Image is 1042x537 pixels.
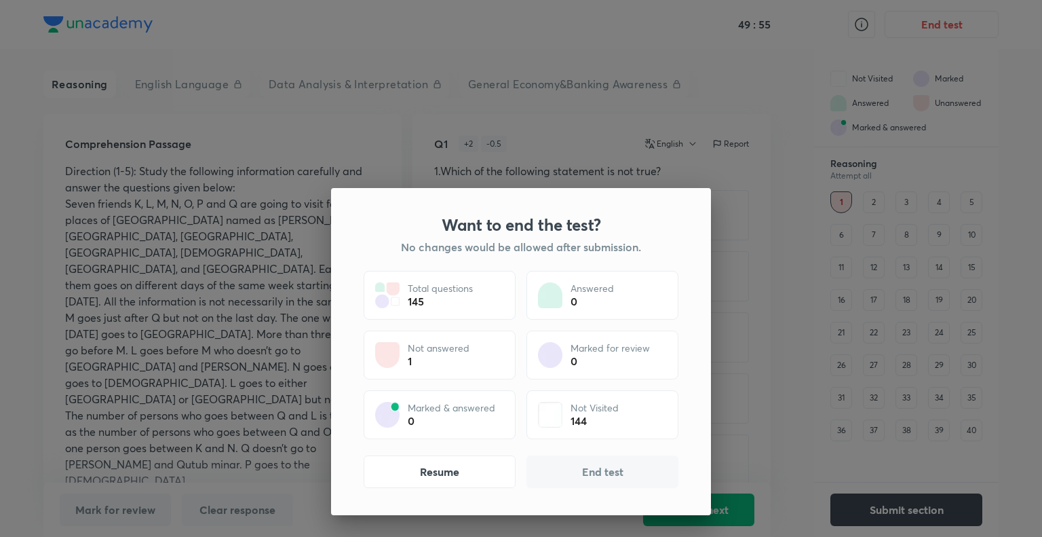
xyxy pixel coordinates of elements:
p: Not Visited [571,402,619,414]
h5: No changes would be allowed after submission. [401,240,641,255]
div: 144 [571,414,619,428]
div: 145 [408,295,473,308]
p: Answered [571,282,614,295]
p: Marked & answered [408,402,495,414]
div: 0 [571,295,614,308]
div: 1 [408,354,469,368]
img: attempt state [375,282,400,308]
div: 0 [571,354,650,368]
img: attempt state [538,282,562,308]
img: attempt state [375,342,400,368]
p: Not answered [408,342,469,354]
img: attempt state [375,402,400,428]
h3: Want to end the test? [442,215,601,234]
div: 0 [408,414,495,428]
button: Resume [364,456,516,488]
p: Marked for review [571,342,650,354]
img: attempt state [538,342,562,368]
button: End test [526,456,678,488]
img: attempt state [538,402,562,428]
p: Total questions [408,282,473,295]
